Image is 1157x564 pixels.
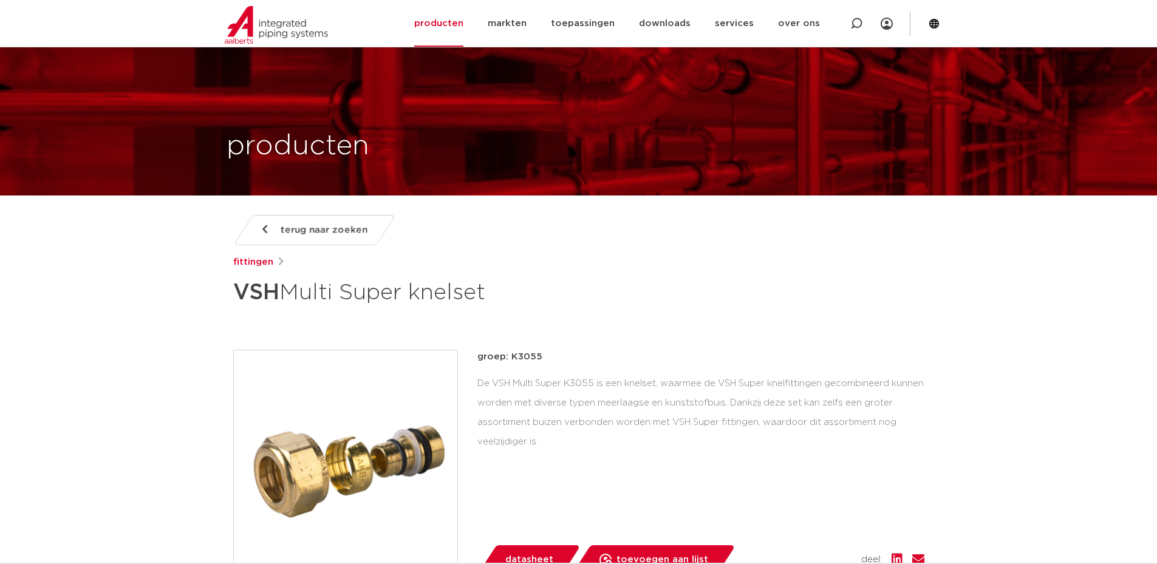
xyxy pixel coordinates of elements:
[233,274,689,311] h1: Multi Super knelset
[233,255,273,270] a: fittingen
[477,374,924,451] div: De VSH Multi Super K3055 is een knelset, waarmee de VSH Super knelfittingen gecombineerd kunnen w...
[281,220,367,240] span: terug naar zoeken
[233,215,395,245] a: terug naar zoeken
[233,282,279,304] strong: VSH
[477,350,924,364] p: groep: K3055
[227,127,369,166] h1: producten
